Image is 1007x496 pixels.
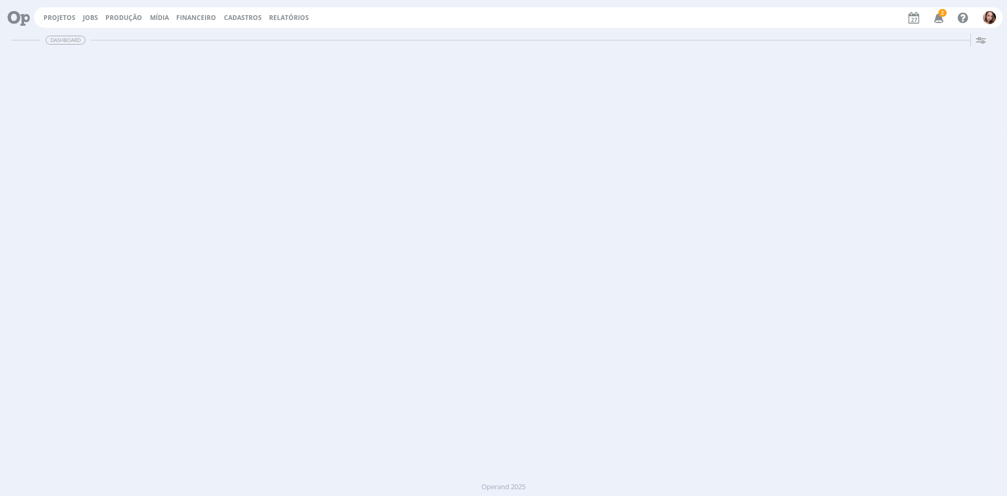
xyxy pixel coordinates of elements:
[983,11,996,24] img: T
[269,13,309,22] a: Relatórios
[173,14,219,22] button: Financeiro
[938,9,947,17] span: 2
[150,13,169,22] a: Mídia
[80,14,101,22] button: Jobs
[927,8,949,27] button: 2
[224,13,262,22] span: Cadastros
[176,13,216,22] a: Financeiro
[46,36,85,45] span: Dashboard
[266,14,312,22] button: Relatórios
[40,14,79,22] button: Projetos
[102,14,145,22] button: Produção
[221,14,265,22] button: Cadastros
[44,13,76,22] a: Projetos
[105,13,142,22] a: Produção
[83,13,98,22] a: Jobs
[147,14,172,22] button: Mídia
[982,8,997,27] button: T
